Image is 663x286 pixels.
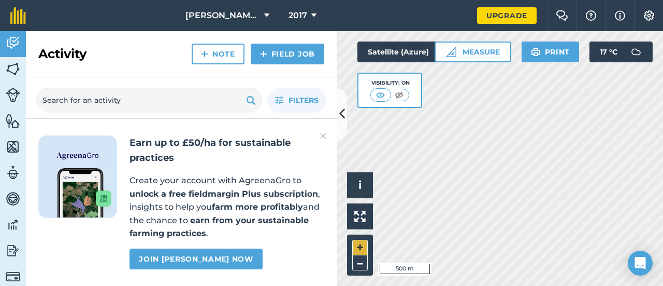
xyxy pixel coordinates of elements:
[352,240,368,255] button: +
[374,90,387,100] img: svg+xml;base64,PHN2ZyB4bWxucz0iaHR0cDovL3d3dy53My5vcmcvMjAwMC9zdmciIHdpZHRoPSI1MCIgaGVpZ2h0PSI0MC...
[354,211,366,222] img: Four arrows, one pointing top left, one top right, one bottom right and the last bottom left
[628,251,653,276] div: Open Intercom Messenger
[435,42,511,62] button: Measure
[185,9,260,22] span: [PERSON_NAME] Park Farms Ltd
[6,165,20,181] img: svg+xml;base64,PD94bWwgdmVyc2lvbj0iMS4wIiBlbmNvZGluZz0idXRmLTgiPz4KPCEtLSBHZW5lcmF0b3I6IEFkb2JlIE...
[615,9,625,22] img: svg+xml;base64,PHN2ZyB4bWxucz0iaHR0cDovL3d3dy53My5vcmcvMjAwMC9zdmciIHdpZHRoPSIxNyIgaGVpZ2h0PSIxNy...
[6,269,20,284] img: svg+xml;base64,PD94bWwgdmVyc2lvbj0iMS4wIiBlbmNvZGluZz0idXRmLTgiPz4KPCEtLSBHZW5lcmF0b3I6IEFkb2JlIE...
[10,7,26,24] img: fieldmargin Logo
[600,42,617,62] span: 17 ° C
[6,243,20,258] img: svg+xml;base64,PD94bWwgdmVyc2lvbj0iMS4wIiBlbmNvZGluZz0idXRmLTgiPz4KPCEtLSBHZW5lcmF0b3I6IEFkb2JlIE...
[370,79,410,87] div: Visibility: On
[477,7,537,24] a: Upgrade
[6,88,20,102] img: svg+xml;base64,PD94bWwgdmVyc2lvbj0iMS4wIiBlbmNvZGluZz0idXRmLTgiPz4KPCEtLSBHZW5lcmF0b3I6IEFkb2JlIE...
[393,90,406,100] img: svg+xml;base64,PHN2ZyB4bWxucz0iaHR0cDovL3d3dy53My5vcmcvMjAwMC9zdmciIHdpZHRoPSI1MCIgaGVpZ2h0PSI0MC...
[6,217,20,233] img: svg+xml;base64,PD94bWwgdmVyc2lvbj0iMS4wIiBlbmNvZGluZz0idXRmLTgiPz4KPCEtLSBHZW5lcmF0b3I6IEFkb2JlIE...
[6,139,20,155] img: svg+xml;base64,PHN2ZyB4bWxucz0iaHR0cDovL3d3dy53My5vcmcvMjAwMC9zdmciIHdpZHRoPSI1NiIgaGVpZ2h0PSI2MC...
[320,130,326,142] img: svg+xml;base64,PHN2ZyB4bWxucz0iaHR0cDovL3d3dy53My5vcmcvMjAwMC9zdmciIHdpZHRoPSIyMiIgaGVpZ2h0PSIzMC...
[522,42,580,62] button: Print
[531,46,541,58] img: svg+xml;base64,PHN2ZyB4bWxucz0iaHR0cDovL3d3dy53My5vcmcvMjAwMC9zdmciIHdpZHRoPSIxOSIgaGVpZ2h0PSIyNC...
[6,191,20,207] img: svg+xml;base64,PD94bWwgdmVyc2lvbj0iMS4wIiBlbmNvZGluZz0idXRmLTgiPz4KPCEtLSBHZW5lcmF0b3I6IEFkb2JlIE...
[267,88,326,113] button: Filters
[212,202,303,212] strong: farm more profitably
[260,48,267,60] img: svg+xml;base64,PHN2ZyB4bWxucz0iaHR0cDovL3d3dy53My5vcmcvMjAwMC9zdmciIHdpZHRoPSIxNCIgaGVpZ2h0PSIyNC...
[289,94,319,106] span: Filters
[38,46,87,62] h2: Activity
[585,10,597,21] img: A question mark icon
[192,44,244,64] a: Note
[57,168,111,217] img: Screenshot of the Gro app
[358,179,362,192] span: i
[6,113,20,129] img: svg+xml;base64,PHN2ZyB4bWxucz0iaHR0cDovL3d3dy53My5vcmcvMjAwMC9zdmciIHdpZHRoPSI1NiIgaGVpZ2h0PSI2MC...
[36,88,262,113] input: Search for an activity
[643,10,655,21] img: A cog icon
[352,255,368,270] button: –
[6,61,20,77] img: svg+xml;base64,PHN2ZyB4bWxucz0iaHR0cDovL3d3dy53My5vcmcvMjAwMC9zdmciIHdpZHRoPSI1NiIgaGVpZ2h0PSI2MC...
[6,35,20,51] img: svg+xml;base64,PD94bWwgdmVyc2lvbj0iMS4wIiBlbmNvZGluZz0idXRmLTgiPz4KPCEtLSBHZW5lcmF0b3I6IEFkb2JlIE...
[589,42,653,62] button: 17 °C
[246,94,256,106] img: svg+xml;base64,PHN2ZyB4bWxucz0iaHR0cDovL3d3dy53My5vcmcvMjAwMC9zdmciIHdpZHRoPSIxOSIgaGVpZ2h0PSIyNC...
[129,249,262,269] a: Join [PERSON_NAME] now
[251,44,324,64] a: Field Job
[446,47,456,57] img: Ruler icon
[289,9,307,22] span: 2017
[129,174,324,240] p: Create your account with AgreenaGro to , insights to help you and the chance to .
[129,135,324,166] h2: Earn up to £50/ha for sustainable practices
[347,172,373,198] button: i
[357,42,457,62] button: Satellite (Azure)
[556,10,568,21] img: Two speech bubbles overlapping with the left bubble in the forefront
[129,189,318,199] strong: unlock a free fieldmargin Plus subscription
[129,215,309,239] strong: earn from your sustainable farming practices
[626,42,646,62] img: svg+xml;base64,PD94bWwgdmVyc2lvbj0iMS4wIiBlbmNvZGluZz0idXRmLTgiPz4KPCEtLSBHZW5lcmF0b3I6IEFkb2JlIE...
[201,48,208,60] img: svg+xml;base64,PHN2ZyB4bWxucz0iaHR0cDovL3d3dy53My5vcmcvMjAwMC9zdmciIHdpZHRoPSIxNCIgaGVpZ2h0PSIyNC...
